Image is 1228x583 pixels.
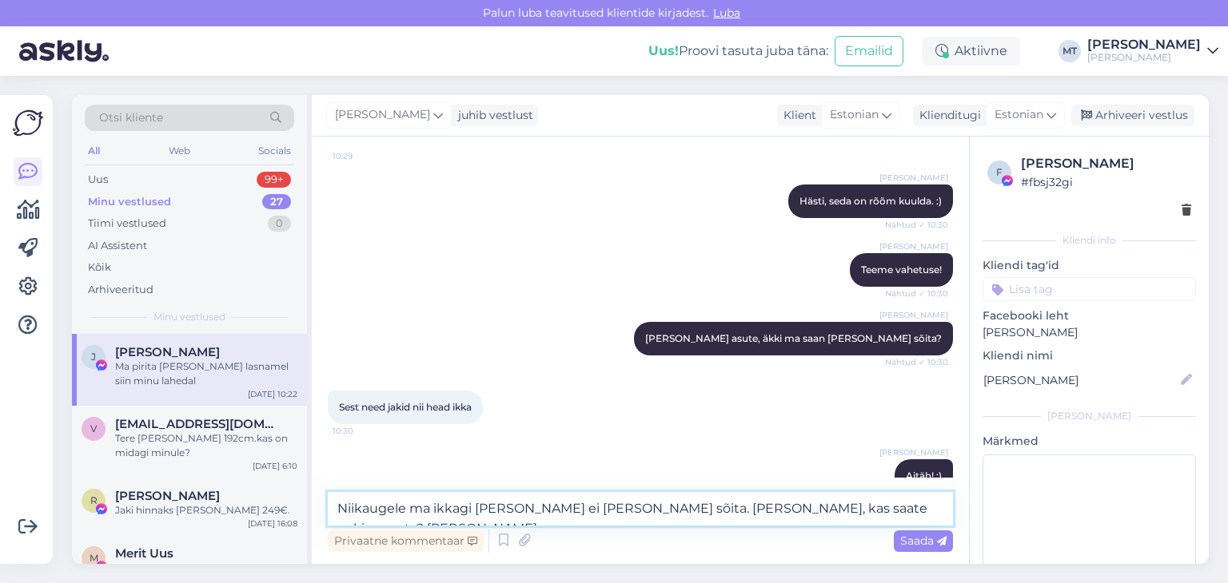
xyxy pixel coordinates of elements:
img: Askly Logo [13,108,43,138]
div: [PERSON_NAME] [983,409,1196,423]
span: Nähtud ✓ 10:30 [885,219,948,231]
span: [PERSON_NAME] [879,309,948,321]
span: Jane Kodar [115,345,220,359]
span: [PERSON_NAME] [879,446,948,458]
span: Estonian [995,106,1043,124]
div: [PERSON_NAME] [1087,51,1201,64]
div: Tere [PERSON_NAME] 192cm.kas on midagi minule? [115,431,297,460]
span: Otsi kliente [99,109,163,126]
div: 0 [268,216,291,232]
div: juhib vestlust [452,107,533,124]
p: Facebooki leht [983,307,1196,324]
div: Ma pirita [PERSON_NAME] lasnamel siin minu lahedal [115,359,297,388]
div: [PERSON_NAME] [1021,154,1191,173]
div: Kõik [88,260,111,276]
div: Proovi tasuta juba täna: [648,42,828,61]
div: 99+ [257,172,291,188]
span: [PERSON_NAME] [335,106,430,124]
span: Estonian [830,106,879,124]
p: Kliendi tag'id [983,257,1196,274]
span: Nähtud ✓ 10:30 [885,356,948,368]
div: [DATE] 16:08 [248,518,297,529]
div: [PERSON_NAME] [1087,38,1201,51]
div: Uus [88,172,108,188]
span: [PERSON_NAME] asute, äkki ma saan [PERSON_NAME] sõita? [645,332,942,344]
div: Socials [255,141,294,161]
div: All [85,141,103,161]
span: Ringo Voosalu [115,489,220,503]
span: Minu vestlused [153,310,225,324]
span: R [90,494,98,506]
span: vip.emajoe@mail.ru [115,417,281,431]
span: Teeme vahetuse! [861,264,942,276]
input: Lisa tag [983,277,1196,301]
span: Aitäh! :) [906,470,942,482]
span: v [90,422,97,434]
span: [PERSON_NAME] [879,172,948,184]
div: MT [1059,40,1081,62]
div: Klient [777,107,816,124]
span: [PERSON_NAME] [879,240,948,252]
span: M [90,552,98,564]
div: [DATE] 10:22 [248,388,297,400]
p: [PERSON_NAME] [983,324,1196,341]
div: 27 [262,194,291,210]
div: Aktiivne [923,37,1020,65]
div: Jaki hinnaks [PERSON_NAME] 249€. [115,503,297,518]
div: Kliendi info [983,233,1196,248]
div: [DATE] 6:10 [253,460,297,472]
span: Hästi, seda on rõõm kuulda. :) [799,195,942,207]
button: Emailid [835,36,903,66]
div: Web [165,141,193,161]
div: AI Assistent [88,238,147,254]
b: Uus! [648,43,679,58]
span: Saada [900,533,947,548]
span: 10:29 [333,150,393,162]
span: Nähtud ✓ 10:30 [885,288,948,299]
div: # fbsj32gi [1021,173,1191,191]
span: f [996,166,1003,178]
div: Kohtumiseni! [115,561,297,575]
input: Lisa nimi [983,371,1178,389]
div: Arhiveeritud [88,282,153,298]
div: Minu vestlused [88,194,171,210]
p: Kliendi nimi [983,347,1196,364]
div: Klienditugi [913,107,981,124]
span: Luba [708,6,745,20]
textarea: Niikaugele ma ikkagi [PERSON_NAME] ei [PERSON_NAME] sõita. [PERSON_NAME], kas saate pakiga saata?... [328,492,953,525]
div: Privaatne kommentaar [328,530,484,552]
a: [PERSON_NAME][PERSON_NAME] [1087,38,1218,64]
div: Arhiveeri vestlus [1071,105,1194,126]
span: J [91,351,96,363]
p: Märkmed [983,433,1196,450]
span: Merit Uus [115,546,173,561]
div: Tiimi vestlused [88,216,166,232]
span: Sest need jakid nii head ikka [339,401,472,413]
span: 10:30 [333,425,393,437]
